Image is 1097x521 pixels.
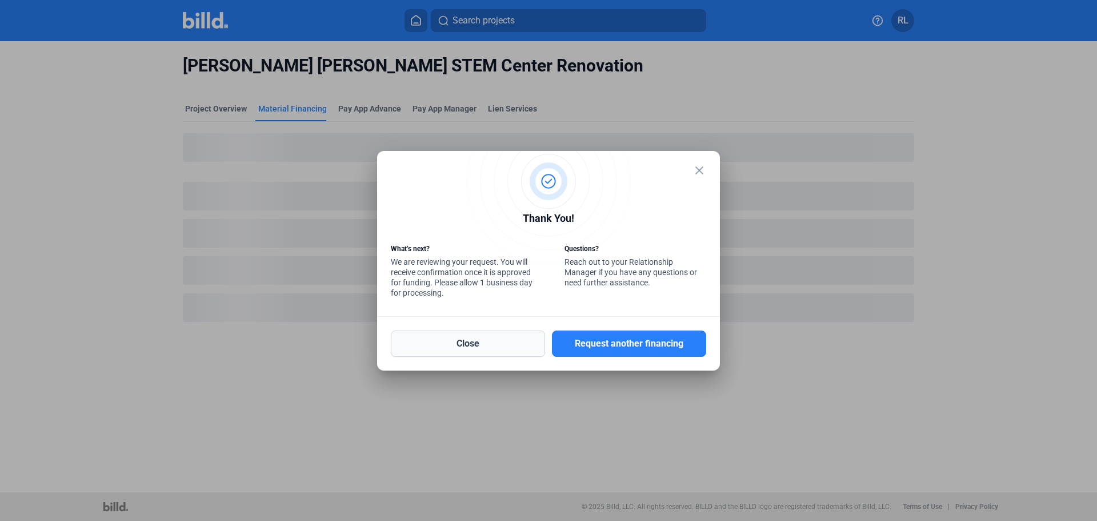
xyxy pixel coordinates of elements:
[552,331,706,357] button: Request another financing
[692,164,706,177] mat-icon: close
[391,210,706,229] div: Thank You!
[564,244,706,291] div: Reach out to your Relationship Manager if you have any questions or need further assistance.
[391,244,533,301] div: We are reviewing your request. You will receive confirmation once it is approved for funding. Ple...
[391,244,533,257] div: What’s next?
[564,244,706,257] div: Questions?
[391,331,545,357] button: Close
